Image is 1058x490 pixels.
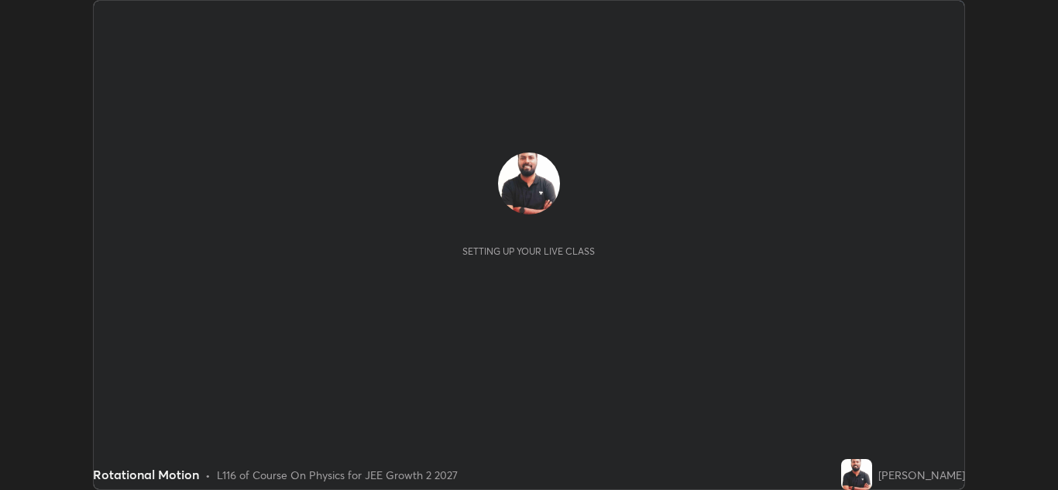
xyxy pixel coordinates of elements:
[217,467,458,483] div: L116 of Course On Physics for JEE Growth 2 2027
[878,467,965,483] div: [PERSON_NAME]
[205,467,211,483] div: •
[462,245,595,257] div: Setting up your live class
[93,465,199,484] div: Rotational Motion
[841,459,872,490] img: 08faf541e4d14fc7b1a5b06c1cc58224.jpg
[498,152,560,214] img: 08faf541e4d14fc7b1a5b06c1cc58224.jpg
